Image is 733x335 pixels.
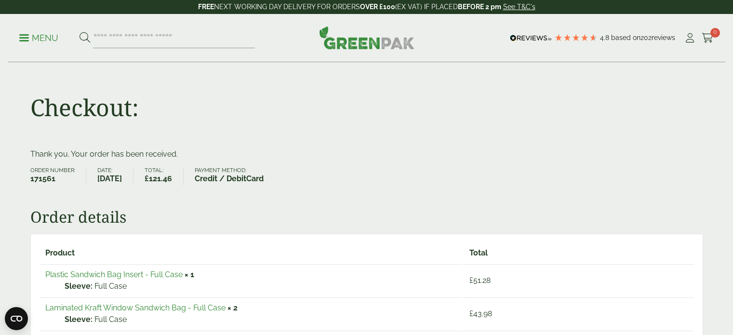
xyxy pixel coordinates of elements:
p: Full Case [65,281,457,292]
a: 0 [702,31,714,45]
th: Product [40,243,463,263]
strong: FREE [198,3,214,11]
img: REVIEWS.io [510,35,552,41]
a: Menu [19,32,58,42]
span: Based on [611,34,640,41]
i: Cart [702,33,714,43]
span: £ [469,276,473,285]
strong: 171561 [30,173,75,185]
strong: [DATE] [97,173,122,185]
p: Menu [19,32,58,44]
strong: Credit / DebitCard [195,173,264,185]
span: 0 [710,28,720,38]
span: £ [469,309,473,318]
strong: BEFORE 2 pm [458,3,501,11]
li: Total: [145,168,184,185]
span: 202 [640,34,652,41]
p: Thank you. Your order has been received. [30,148,703,160]
a: See T&C's [503,3,535,11]
strong: × 1 [185,270,194,279]
span: reviews [652,34,675,41]
li: Payment method: [195,168,275,185]
button: Open CMP widget [5,307,28,330]
li: Order number: [30,168,87,185]
span: 4.8 [600,34,611,41]
th: Total [464,243,694,263]
strong: × 2 [227,303,238,312]
bdi: 121.46 [145,174,172,183]
strong: Sleeve: [65,314,93,325]
p: Full Case [65,314,457,325]
strong: Sleeve: [65,281,93,292]
img: GreenPak Supplies [319,26,414,49]
i: My Account [684,33,696,43]
a: Plastic Sandwich Bag Insert - Full Case [45,270,183,279]
span: £ [145,174,149,183]
a: Laminated Kraft Window Sandwich Bag - Full Case [45,303,226,312]
li: Date: [97,168,133,185]
h2: Order details [30,208,703,226]
bdi: 51.28 [469,276,491,285]
bdi: 43.98 [469,309,492,318]
div: 4.79 Stars [554,33,598,42]
strong: OVER £100 [360,3,395,11]
h1: Checkout: [30,94,139,121]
